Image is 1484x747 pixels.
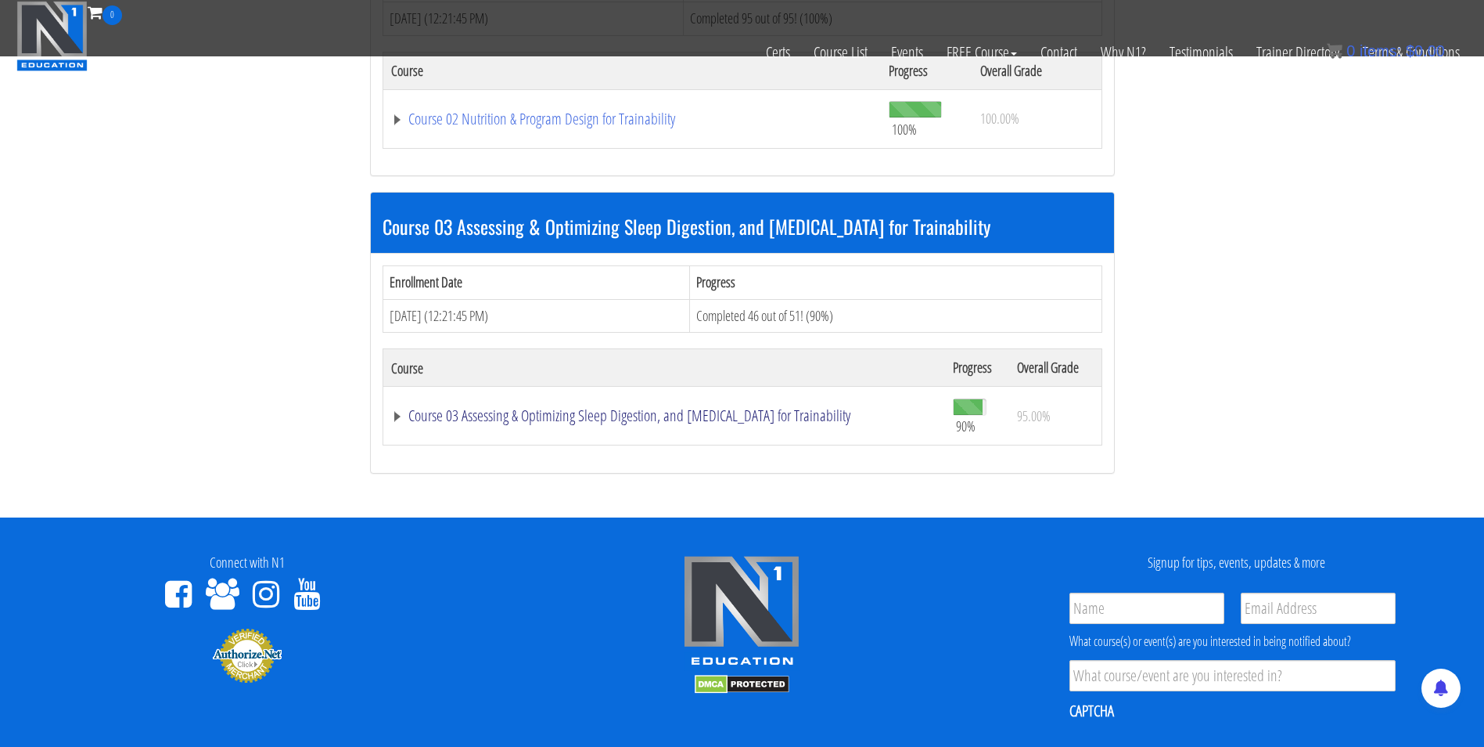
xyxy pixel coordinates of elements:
[1360,42,1401,60] span: items:
[1009,349,1101,387] th: Overall Grade
[88,2,122,23] a: 0
[1009,387,1101,446] td: 95.00%
[1158,25,1245,80] a: Testimonials
[383,299,689,333] td: [DATE] (12:21:45 PM)
[802,25,879,80] a: Course List
[1327,43,1342,59] img: icon11.png
[383,265,689,299] th: Enrollment Date
[391,111,874,127] a: Course 02 Nutrition & Program Design for Trainability
[695,675,789,694] img: DMCA.com Protection Status
[1029,25,1089,80] a: Contact
[754,25,802,80] a: Certs
[972,89,1101,148] td: 100.00%
[1241,593,1396,624] input: Email Address
[1406,42,1445,60] bdi: 0.00
[956,417,976,435] span: 90%
[683,555,800,671] img: n1-edu-logo
[1069,593,1224,624] input: Name
[391,408,937,424] a: Course 03 Assessing & Optimizing Sleep Digestion, and [MEDICAL_DATA] for Trainability
[1069,660,1396,691] input: What course/event are you interested in?
[1069,632,1396,651] div: What course(s) or event(s) are you interested in being notified about?
[383,216,1102,236] h3: Course 03 Assessing & Optimizing Sleep Digestion, and [MEDICAL_DATA] for Trainability
[1351,25,1471,80] a: Terms & Conditions
[383,349,945,387] th: Course
[935,25,1029,80] a: FREE Course
[1327,42,1445,60] a: 0 items: $0.00
[12,555,483,571] h4: Connect with N1
[689,265,1101,299] th: Progress
[1406,42,1414,60] span: $
[1346,42,1355,60] span: 0
[1001,555,1472,571] h4: Signup for tips, events, updates & more
[879,25,935,80] a: Events
[102,5,122,25] span: 0
[689,299,1101,333] td: Completed 46 out of 51! (90%)
[16,1,88,71] img: n1-education
[1069,701,1114,721] label: CAPTCHA
[1089,25,1158,80] a: Why N1?
[1245,25,1351,80] a: Trainer Directory
[892,121,917,138] span: 100%
[212,627,282,684] img: Authorize.Net Merchant - Click to Verify
[945,349,1010,387] th: Progress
